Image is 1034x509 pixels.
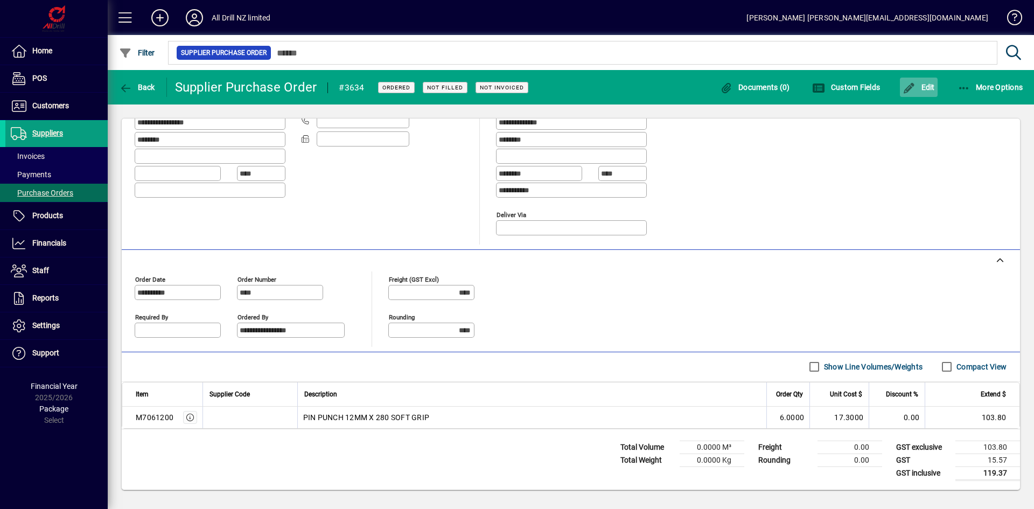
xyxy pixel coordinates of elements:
span: Invoices [11,152,45,161]
button: More Options [955,78,1026,97]
span: Description [304,388,337,400]
a: Support [5,340,108,367]
span: Supplier Code [209,388,250,400]
mat-label: Freight (GST excl) [389,275,439,283]
div: [PERSON_NAME] [PERSON_NAME][EMAIL_ADDRESS][DOMAIN_NAME] [746,9,988,26]
a: Invoices [5,147,108,165]
span: Products [32,211,63,220]
mat-label: Order date [135,275,165,283]
mat-label: Required by [135,313,168,320]
button: Custom Fields [809,78,883,97]
button: Edit [900,78,938,97]
label: Compact View [954,361,1007,372]
a: Products [5,203,108,229]
span: Back [119,83,155,92]
div: #3634 [339,79,364,96]
span: Suppliers [32,129,63,137]
span: Purchase Orders [11,189,73,197]
label: Show Line Volumes/Weights [822,361,923,372]
td: 119.37 [955,466,1020,480]
td: 0.0000 Kg [680,454,744,466]
td: 0.00 [818,454,882,466]
span: Order Qty [776,388,803,400]
td: Rounding [753,454,818,466]
span: Not Filled [427,84,463,91]
span: Custom Fields [812,83,880,92]
mat-label: Ordered by [237,313,268,320]
span: Support [32,348,59,357]
button: Back [116,78,158,97]
span: Staff [32,266,49,275]
span: Financial Year [31,382,78,391]
mat-label: Order number [237,275,276,283]
td: 0.00 [869,407,925,428]
td: 0.00 [818,441,882,454]
span: Item [136,388,149,400]
span: POS [32,74,47,82]
td: 6.0000 [766,407,809,428]
a: Staff [5,257,108,284]
span: Supplier Purchase Order [181,47,267,58]
td: 103.80 [955,441,1020,454]
span: Extend $ [981,388,1006,400]
app-page-header-button: Back [108,78,167,97]
mat-label: Deliver via [497,211,526,218]
td: GST exclusive [891,441,955,454]
span: Discount % [886,388,918,400]
a: Purchase Orders [5,184,108,202]
span: Ordered [382,84,410,91]
a: POS [5,65,108,92]
button: Add [143,8,177,27]
a: Customers [5,93,108,120]
td: GST [891,454,955,466]
td: Total Weight [615,454,680,466]
div: M7061200 [136,412,173,423]
span: Financials [32,239,66,247]
span: Settings [32,321,60,330]
span: Customers [32,101,69,110]
a: Settings [5,312,108,339]
td: 15.57 [955,454,1020,466]
td: 103.80 [925,407,1019,428]
div: All Drill NZ limited [212,9,271,26]
span: More Options [958,83,1023,92]
td: Total Volume [615,441,680,454]
span: Reports [32,294,59,302]
a: Financials [5,230,108,257]
button: Profile [177,8,212,27]
span: Edit [903,83,935,92]
td: Freight [753,441,818,454]
td: 0.0000 M³ [680,441,744,454]
span: Not Invoiced [480,84,524,91]
span: Package [39,405,68,413]
a: Knowledge Base [999,2,1021,37]
span: Documents (0) [720,83,790,92]
td: GST inclusive [891,466,955,480]
span: Unit Cost $ [830,388,862,400]
span: Payments [11,170,51,179]
a: Home [5,38,108,65]
button: Filter [116,43,158,62]
a: Payments [5,165,108,184]
span: PIN PUNCH 12MM X 280 SOFT GRIP [303,412,430,423]
div: Supplier Purchase Order [175,79,317,96]
span: Home [32,46,52,55]
mat-label: Rounding [389,313,415,320]
td: 17.3000 [809,407,869,428]
button: Documents (0) [717,78,793,97]
a: Reports [5,285,108,312]
span: Filter [119,48,155,57]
